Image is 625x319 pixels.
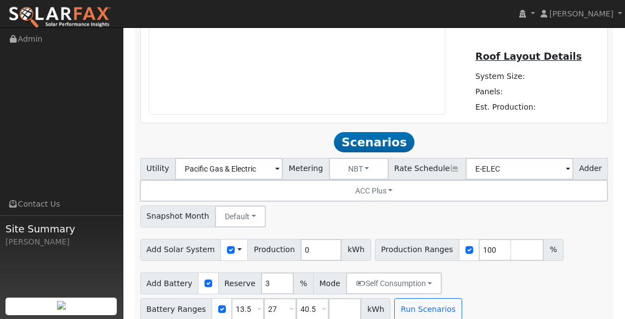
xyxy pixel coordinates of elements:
[346,272,442,294] button: Self Consumption
[140,180,609,202] button: ACC Plus
[293,272,313,294] span: %
[247,239,301,261] span: Production
[388,158,466,180] span: Rate Schedule
[549,9,613,18] span: [PERSON_NAME]
[573,158,609,180] span: Adder
[334,132,414,152] span: Scenarios
[543,239,563,261] span: %
[5,221,117,236] span: Site Summary
[215,206,266,227] button: Default
[329,158,389,180] button: NBT
[175,158,283,180] input: Select a Utility
[5,236,117,248] div: [PERSON_NAME]
[313,272,346,294] span: Mode
[475,51,582,62] u: Roof Layout Details
[8,6,111,29] img: SolarFax
[465,158,573,180] input: Select a Rate Schedule
[218,272,262,294] span: Reserve
[140,239,221,261] span: Add Solar System
[57,301,66,310] img: retrieve
[341,239,371,261] span: kWh
[375,239,459,261] span: Production Ranges
[474,99,578,115] td: Est. Production:
[140,206,216,227] span: Snapshot Month
[140,158,176,180] span: Utility
[474,84,578,99] td: Panels:
[282,158,329,180] span: Metering
[474,69,578,84] td: System Size:
[140,272,199,294] span: Add Battery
